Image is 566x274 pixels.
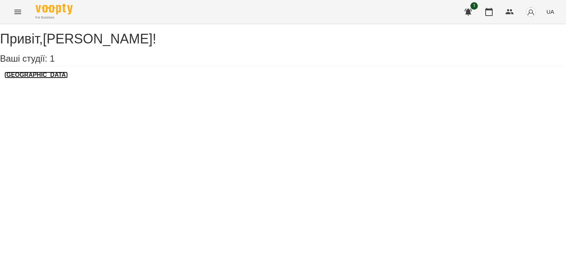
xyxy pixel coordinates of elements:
[36,15,73,20] span: For Business
[4,72,68,78] a: [GEOGRAPHIC_DATA]
[50,53,54,63] span: 1
[526,7,536,17] img: avatar_s.png
[543,5,557,19] button: UA
[36,4,73,14] img: Voopty Logo
[546,8,554,16] span: UA
[470,2,478,10] span: 1
[9,3,27,21] button: Menu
